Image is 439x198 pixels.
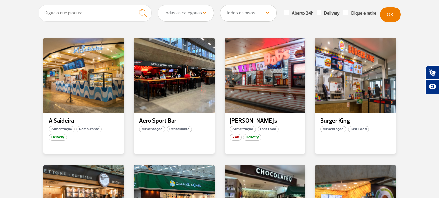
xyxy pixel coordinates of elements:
span: Fast Food [258,126,279,132]
span: Fast Food [348,126,369,132]
span: Delivery [49,134,67,141]
span: Restaurante [167,126,192,132]
span: Alimentação [320,126,346,132]
span: Alimentação [139,126,165,132]
span: Alimentação [230,126,256,132]
span: 24h [230,134,242,141]
button: Abrir tradutor de língua de sinais. [425,65,439,80]
input: Digite o que procura [39,5,152,22]
label: Clique e retire [343,10,376,16]
p: Aero Sport Bar [139,118,210,124]
label: Delivery [317,10,340,16]
p: [PERSON_NAME]'s [230,118,300,124]
button: OK [380,7,401,22]
p: Burger King [320,118,391,124]
span: Alimentação [49,126,75,132]
p: A Saideira [49,118,119,124]
label: Aberto 24h [284,10,313,16]
button: Abrir recursos assistivos. [425,80,439,94]
div: Plugin de acessibilidade da Hand Talk. [425,65,439,94]
span: Restaurante [76,126,102,132]
span: Delivery [243,134,261,141]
